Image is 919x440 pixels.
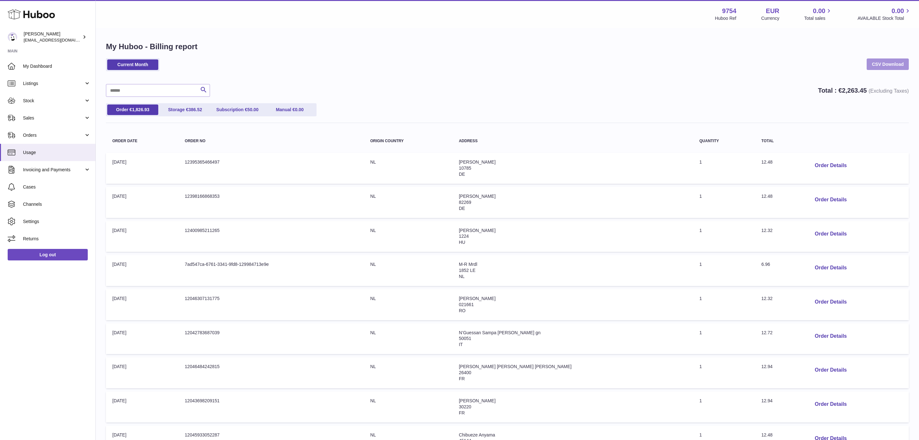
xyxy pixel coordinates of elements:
[459,404,471,409] span: 30220
[810,193,852,206] button: Order Details
[693,255,755,286] td: 1
[106,133,178,150] th: Order Date
[459,376,465,381] span: FR
[693,221,755,252] td: 1
[364,255,452,286] td: NL
[459,194,496,199] span: [PERSON_NAME]
[23,81,84,87] span: Listings
[23,201,91,207] span: Channels
[364,187,452,218] td: NL
[693,357,755,388] td: 1
[459,274,465,279] span: NL
[693,289,755,320] td: 1
[459,432,495,437] span: Chibueze Anyama
[23,150,91,156] span: Usage
[804,7,833,21] a: 0.00 Total sales
[24,37,94,42] span: [EMAIL_ADDRESS][DOMAIN_NAME]
[761,15,780,21] div: Currency
[459,398,496,403] span: [PERSON_NAME]
[106,391,178,422] td: [DATE]
[178,289,364,320] td: 12046307131775
[810,364,852,377] button: Order Details
[459,262,477,267] span: M-R Mrdl
[24,31,81,43] div: [PERSON_NAME]
[459,234,469,239] span: 1224
[761,330,773,335] span: 12.72
[459,342,463,347] span: IT
[106,357,178,388] td: [DATE]
[761,432,773,437] span: 12.48
[178,221,364,252] td: 12400985211265
[459,330,541,335] span: N’Guessan Sampa [PERSON_NAME] gn
[459,159,496,165] span: [PERSON_NAME]
[459,228,496,233] span: [PERSON_NAME]
[761,159,773,165] span: 12.48
[106,42,909,52] h1: My Huboo - Billing report
[693,187,755,218] td: 1
[23,236,91,242] span: Returns
[23,132,84,138] span: Orders
[178,357,364,388] td: 12046484242815
[160,104,211,115] a: Storage €386.52
[761,296,773,301] span: 12.32
[459,370,471,375] span: 26400
[804,15,833,21] span: Total sales
[23,219,91,225] span: Settings
[178,255,364,286] td: 7ad547ca-6761-3341-9fd8-129984713e9e
[459,364,572,369] span: [PERSON_NAME] [PERSON_NAME] [PERSON_NAME]
[693,153,755,184] td: 1
[178,153,364,184] td: 12395365466497
[364,133,452,150] th: Origin Country
[23,115,84,121] span: Sales
[264,104,315,115] a: Manual €0.00
[869,88,909,94] span: (Excluding Taxes)
[857,15,911,21] span: AVAILABLE Stock Total
[106,187,178,218] td: [DATE]
[364,153,452,184] td: NL
[459,166,471,171] span: 10785
[459,240,465,245] span: HU
[818,87,909,94] strong: Total : €
[8,249,88,260] a: Log out
[693,391,755,422] td: 1
[761,398,773,403] span: 12.94
[188,107,202,112] span: 386.52
[715,15,736,21] div: Huboo Ref
[8,32,17,42] img: info@fieldsluxury.london
[132,107,150,112] span: 1,826.93
[459,410,465,415] span: FR
[106,221,178,252] td: [DATE]
[178,187,364,218] td: 12398166868353
[810,296,852,309] button: Order Details
[459,336,471,341] span: 50051
[364,357,452,388] td: NL
[693,133,755,150] th: Quantity
[23,63,91,69] span: My Dashboard
[761,194,773,199] span: 12.48
[857,7,911,21] a: 0.00 AVAILABLE Stock Total
[459,172,465,177] span: DE
[810,261,852,274] button: Order Details
[106,153,178,184] td: [DATE]
[810,330,852,343] button: Order Details
[766,7,779,15] strong: EUR
[106,323,178,354] td: [DATE]
[459,268,475,273] span: 1852 LE
[867,58,909,70] a: CSV Download
[364,391,452,422] td: NL
[295,107,303,112] span: 0.00
[761,262,770,267] span: 6.96
[810,228,852,241] button: Order Details
[892,7,904,15] span: 0.00
[693,323,755,354] td: 1
[810,159,852,172] button: Order Details
[459,302,474,307] span: 021661
[364,323,452,354] td: NL
[755,133,803,150] th: Total
[813,7,826,15] span: 0.00
[810,398,852,411] button: Order Details
[23,184,91,190] span: Cases
[106,255,178,286] td: [DATE]
[722,7,736,15] strong: 9754
[178,391,364,422] td: 12043698209151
